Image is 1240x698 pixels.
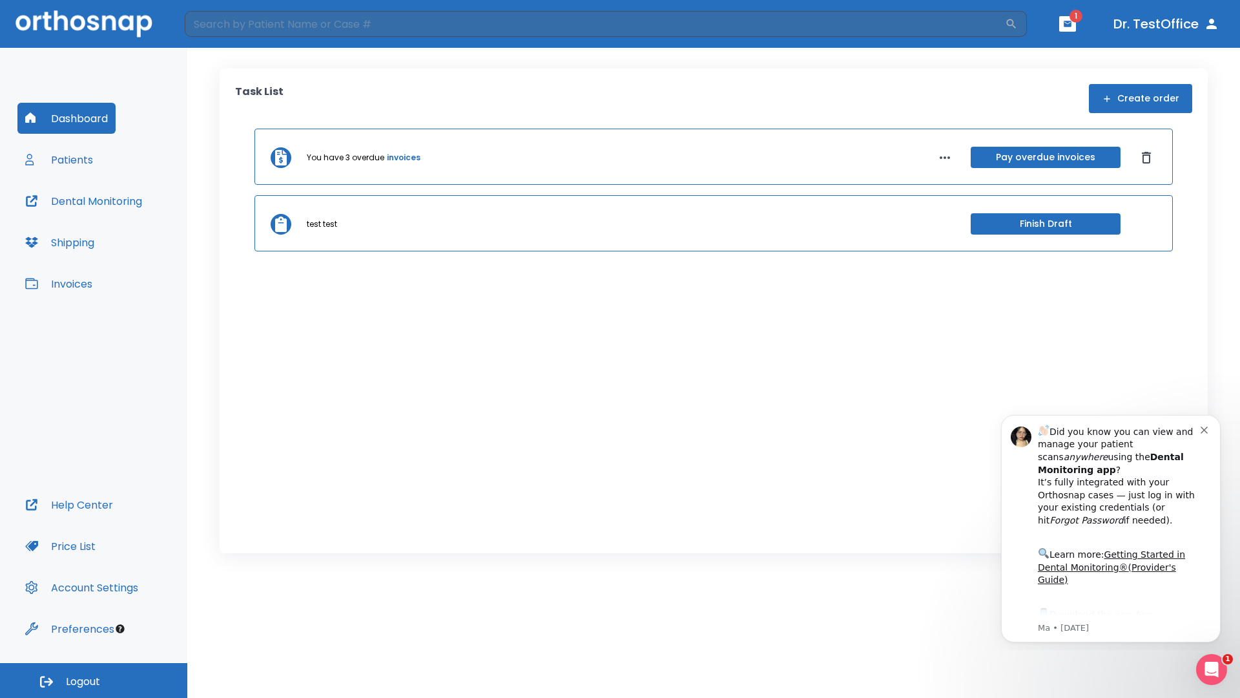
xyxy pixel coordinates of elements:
[66,675,100,689] span: Logout
[307,152,384,164] p: You have 3 overdue
[17,144,101,175] button: Patients
[219,20,229,30] button: Dismiss notification
[15,10,152,37] img: Orthosnap
[56,206,171,229] a: App Store
[17,531,103,562] button: Price List
[1089,84,1192,113] button: Create order
[114,623,126,635] div: Tooltip anchor
[1108,12,1224,36] button: Dr. TestOffice
[17,185,150,217] button: Dental Monitoring
[387,152,420,164] a: invoices
[17,227,102,258] button: Shipping
[185,11,1005,37] input: Search by Patient Name or Case #
[971,147,1121,168] button: Pay overdue invoices
[971,213,1121,235] button: Finish Draft
[1069,10,1082,23] span: 1
[56,219,219,231] p: Message from Ma, sent 6w ago
[1136,147,1157,168] button: Dismiss
[56,203,219,269] div: Download the app: | ​ Let us know if you need help getting started!
[982,403,1240,650] iframe: Intercom notifications message
[17,572,146,603] button: Account Settings
[17,103,116,134] button: Dashboard
[1223,654,1233,664] span: 1
[17,613,122,644] button: Preferences
[17,489,121,520] button: Help Center
[235,84,284,113] p: Task List
[17,268,100,299] button: Invoices
[1196,654,1227,685] iframe: Intercom live chat
[307,218,337,230] p: test test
